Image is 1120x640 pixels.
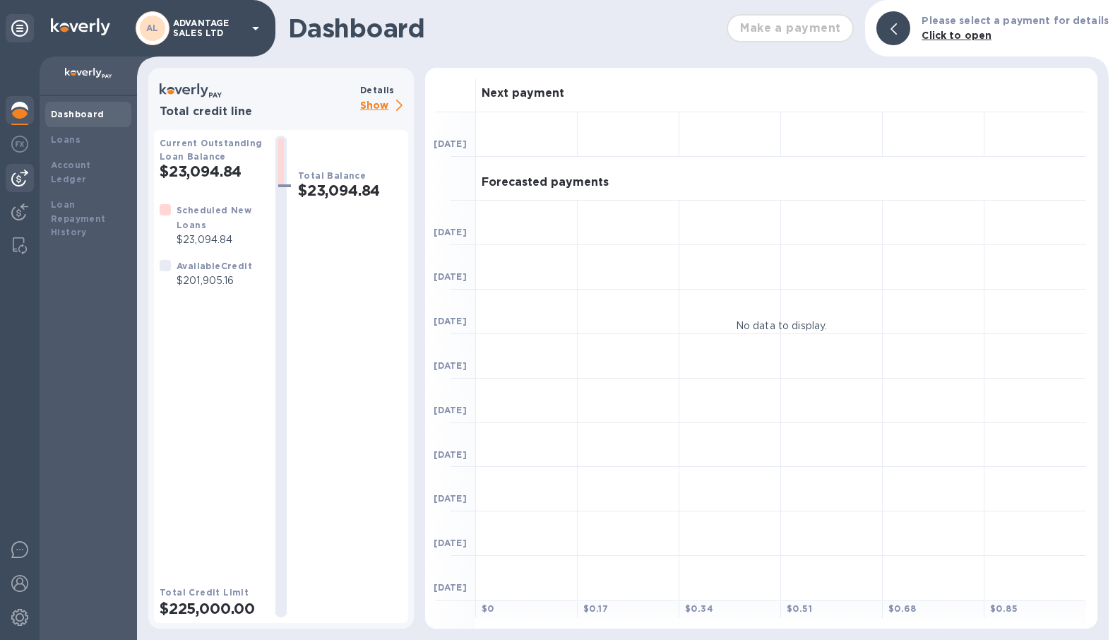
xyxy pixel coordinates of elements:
h1: Dashboard [288,13,720,43]
b: Dashboard [51,109,105,119]
b: Scheduled New Loans [177,205,251,230]
b: [DATE] [434,493,467,504]
b: [DATE] [434,271,467,282]
b: $ 0.51 [787,603,812,614]
b: [DATE] [434,138,467,149]
b: [DATE] [434,360,467,371]
b: [DATE] [434,227,467,237]
p: No data to display. [736,319,828,333]
b: AL [146,23,159,33]
h2: $23,094.84 [160,162,264,180]
p: $23,094.84 [177,232,264,247]
b: $ 0 [482,603,494,614]
b: [DATE] [434,449,467,460]
img: Foreign exchange [11,136,28,153]
b: Account Ledger [51,160,91,184]
p: ADVANTAGE SALES LTD [173,18,244,38]
b: Loan Repayment History [51,199,106,238]
b: Total Balance [298,170,366,181]
img: Logo [51,18,110,35]
div: Unpin categories [6,14,34,42]
b: Details [360,85,395,95]
b: Total Credit Limit [160,587,249,598]
b: $ 0.34 [685,603,713,614]
b: [DATE] [434,582,467,593]
h2: $225,000.00 [160,600,264,617]
p: Show [360,97,408,115]
b: Loans [51,134,81,145]
b: Current Outstanding Loan Balance [160,138,263,162]
b: $ 0.68 [888,603,916,614]
h3: Next payment [482,87,564,100]
b: Please select a payment for details [922,15,1109,26]
b: Click to open [922,30,991,41]
b: [DATE] [434,316,467,326]
b: $ 0.17 [583,603,608,614]
b: $ 0.85 [990,603,1018,614]
h3: Forecasted payments [482,176,609,189]
h2: $23,094.84 [298,182,403,199]
h3: Total credit line [160,105,355,119]
b: [DATE] [434,538,467,548]
b: Available Credit [177,261,252,271]
p: $201,905.16 [177,273,252,288]
b: [DATE] [434,405,467,415]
